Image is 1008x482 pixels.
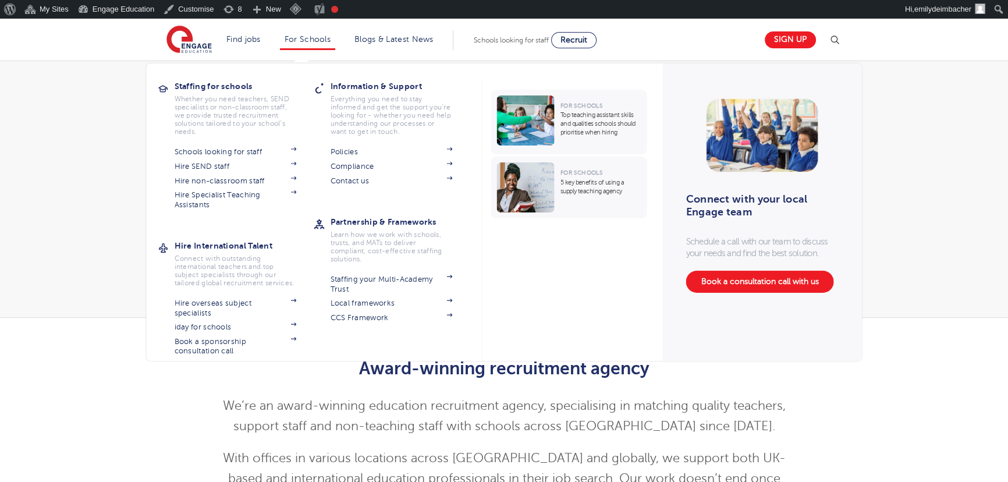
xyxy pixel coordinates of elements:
[331,231,453,263] p: Learn how we work with schools, trusts, and MATs to deliver compliant, cost-effective staffing so...
[331,78,470,94] h3: Information & Support
[354,35,434,44] a: Blogs & Latest News
[560,111,641,137] p: Top teaching assistant skills and qualities schools should prioritise when hiring
[331,147,453,157] a: Policies
[285,35,331,44] a: For Schools
[331,214,470,263] a: Partnership & Frameworks Learn how we work with schools, trusts, and MATs to deliver compliant, c...
[331,162,453,171] a: Compliance
[175,78,314,136] a: Staffing for schools Whether you need teachers, SEND specialists or non-classroom staff, we provi...
[491,90,650,154] a: For Schools Top teaching assistant skills and qualities schools should prioritise when hiring
[175,162,297,171] a: Hire SEND staff
[175,254,297,287] p: Connect with outstanding international teachers and top subject specialists through our tailored ...
[331,299,453,308] a: Local frameworks
[686,193,831,218] h3: Connect with your local Engage team
[166,26,212,55] img: Engage Education
[474,36,549,44] span: Schools looking for staff
[551,32,597,48] a: Recruit
[560,102,602,109] span: For Schools
[331,6,338,13] div: Focus keyphrase not set
[331,275,453,294] a: Staffing your Multi-Academy Trust
[175,78,314,94] h3: Staffing for schools
[175,238,314,254] h3: Hire International Talent
[686,236,839,259] p: Schedule a call with our team to discuss your needs and find the best solution.
[219,396,790,437] p: We’re an award-winning education recruitment agency, specialising in matching quality teachers, s...
[175,147,297,157] a: Schools looking for staff
[175,176,297,186] a: Hire non-classroom staff
[219,359,790,378] h2: Award-winning recruitment agency
[560,36,587,44] span: Recruit
[560,169,602,176] span: For Schools
[175,190,297,210] a: Hire Specialist Teaching Assistants
[686,271,834,293] a: Book a consultation call with us
[914,5,971,13] span: emilydeimbacher
[175,337,297,356] a: Book a sponsorship consultation call
[331,78,470,136] a: Information & Support Everything you need to stay informed and get the support you’re looking for...
[226,35,261,44] a: Find jobs
[331,214,470,230] h3: Partnership & Frameworks
[175,322,297,332] a: iday for schools
[331,313,453,322] a: CCS Framework
[175,299,297,318] a: Hire overseas subject specialists
[560,178,641,196] p: 5 key benefits of using a supply teaching agency
[491,157,650,218] a: For Schools 5 key benefits of using a supply teaching agency
[765,31,816,48] a: Sign up
[175,95,297,136] p: Whether you need teachers, SEND specialists or non-classroom staff, we provide trusted recruitmen...
[331,95,453,136] p: Everything you need to stay informed and get the support you’re looking for - whether you need he...
[331,176,453,186] a: Contact us
[175,238,314,287] a: Hire International Talent Connect with outstanding international teachers and top subject special...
